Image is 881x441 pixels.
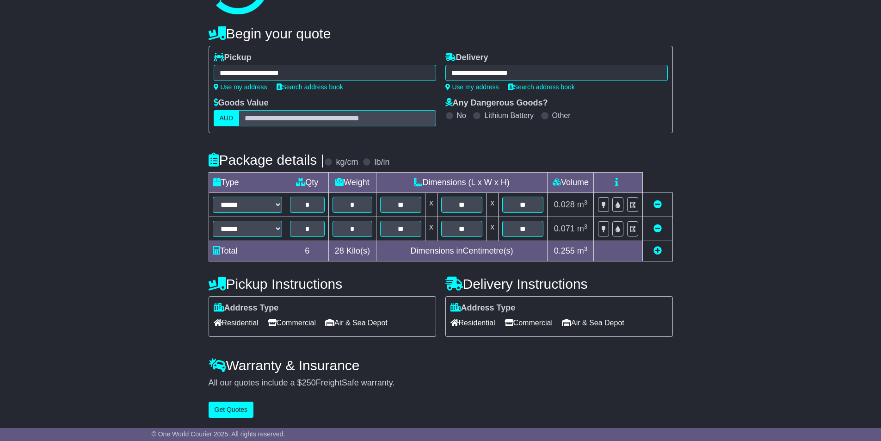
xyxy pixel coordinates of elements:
td: x [487,217,499,241]
label: Other [552,111,571,120]
td: Volume [548,173,594,193]
span: Air & Sea Depot [325,316,388,330]
span: 0.071 [554,224,575,233]
label: kg/cm [336,157,358,168]
label: Any Dangerous Goods? [445,98,548,108]
span: m [577,246,588,255]
label: lb/in [374,157,389,168]
td: x [425,193,437,217]
label: Delivery [445,53,488,63]
td: Kilo(s) [329,241,376,261]
label: Address Type [214,303,279,313]
label: Lithium Battery [484,111,534,120]
a: Search address book [508,83,575,91]
label: Goods Value [214,98,269,108]
td: x [487,193,499,217]
td: Dimensions in Centimetre(s) [376,241,548,261]
span: 0.028 [554,200,575,209]
td: Total [209,241,286,261]
h4: Warranty & Insurance [209,358,673,373]
td: Weight [329,173,376,193]
span: 28 [335,246,344,255]
label: Address Type [450,303,516,313]
label: AUD [214,110,240,126]
a: Remove this item [653,200,662,209]
div: All our quotes include a $ FreightSafe warranty. [209,378,673,388]
span: Commercial [268,316,316,330]
button: Get Quotes [209,402,254,418]
td: Qty [286,173,329,193]
h4: Pickup Instructions [209,276,436,292]
td: x [425,217,437,241]
span: m [577,200,588,209]
span: 0.255 [554,246,575,255]
span: m [577,224,588,233]
sup: 3 [584,245,588,252]
td: Type [209,173,286,193]
span: Residential [450,316,495,330]
h4: Package details | [209,152,325,168]
span: Air & Sea Depot [562,316,624,330]
a: Use my address [214,83,267,91]
a: Search address book [277,83,343,91]
label: Pickup [214,53,252,63]
span: Commercial [505,316,553,330]
td: 6 [286,241,329,261]
h4: Delivery Instructions [445,276,673,292]
a: Use my address [445,83,499,91]
a: Remove this item [653,224,662,233]
span: 250 [302,378,316,387]
span: © One World Courier 2025. All rights reserved. [152,430,285,438]
a: Add new item [653,246,662,255]
span: Residential [214,316,259,330]
sup: 3 [584,223,588,230]
label: No [457,111,466,120]
td: Dimensions (L x W x H) [376,173,548,193]
sup: 3 [584,199,588,206]
h4: Begin your quote [209,26,673,41]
